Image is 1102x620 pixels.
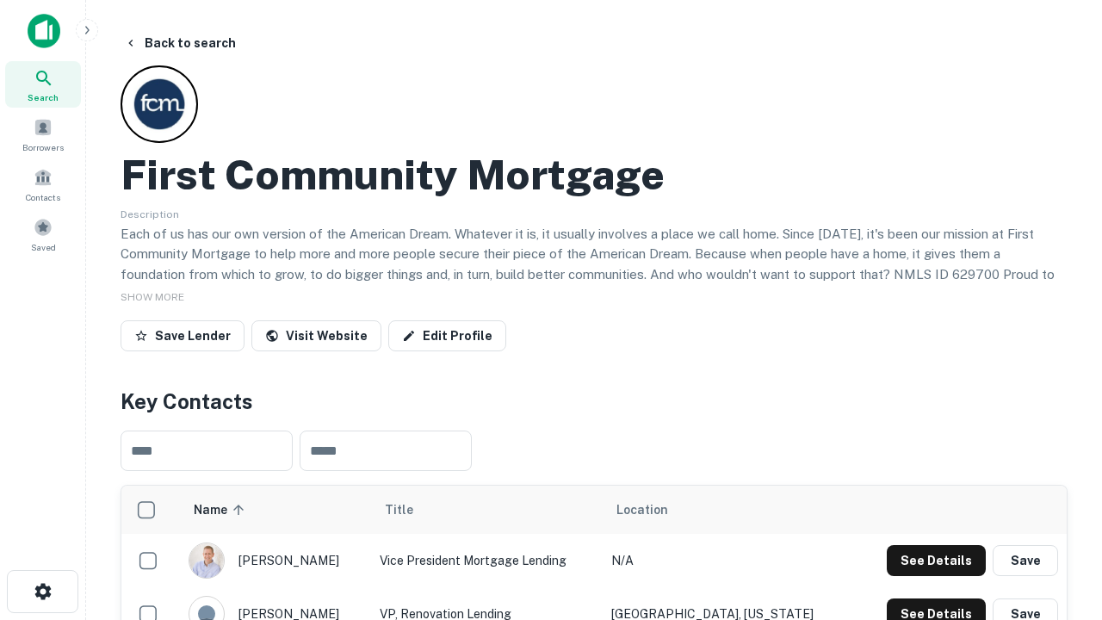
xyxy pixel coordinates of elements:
[121,386,1068,417] h4: Key Contacts
[26,190,60,204] span: Contacts
[5,111,81,158] a: Borrowers
[28,14,60,48] img: capitalize-icon.png
[121,208,179,220] span: Description
[603,486,852,534] th: Location
[371,534,603,587] td: Vice President Mortgage Lending
[616,499,668,520] span: Location
[121,320,245,351] button: Save Lender
[22,140,64,154] span: Borrowers
[385,499,436,520] span: Title
[117,28,243,59] button: Back to search
[993,545,1058,576] button: Save
[887,545,986,576] button: See Details
[194,499,250,520] span: Name
[121,150,665,200] h2: First Community Mortgage
[31,240,56,254] span: Saved
[189,543,224,578] img: 1520878720083
[603,534,852,587] td: N/A
[121,224,1068,305] p: Each of us has our own version of the American Dream. Whatever it is, it usually involves a place...
[388,320,506,351] a: Edit Profile
[189,542,362,579] div: [PERSON_NAME]
[28,90,59,104] span: Search
[251,320,381,351] a: Visit Website
[121,291,184,303] span: SHOW MORE
[180,486,371,534] th: Name
[5,211,81,257] a: Saved
[5,61,81,108] a: Search
[371,486,603,534] th: Title
[1016,427,1102,510] iframe: Chat Widget
[5,161,81,208] a: Contacts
